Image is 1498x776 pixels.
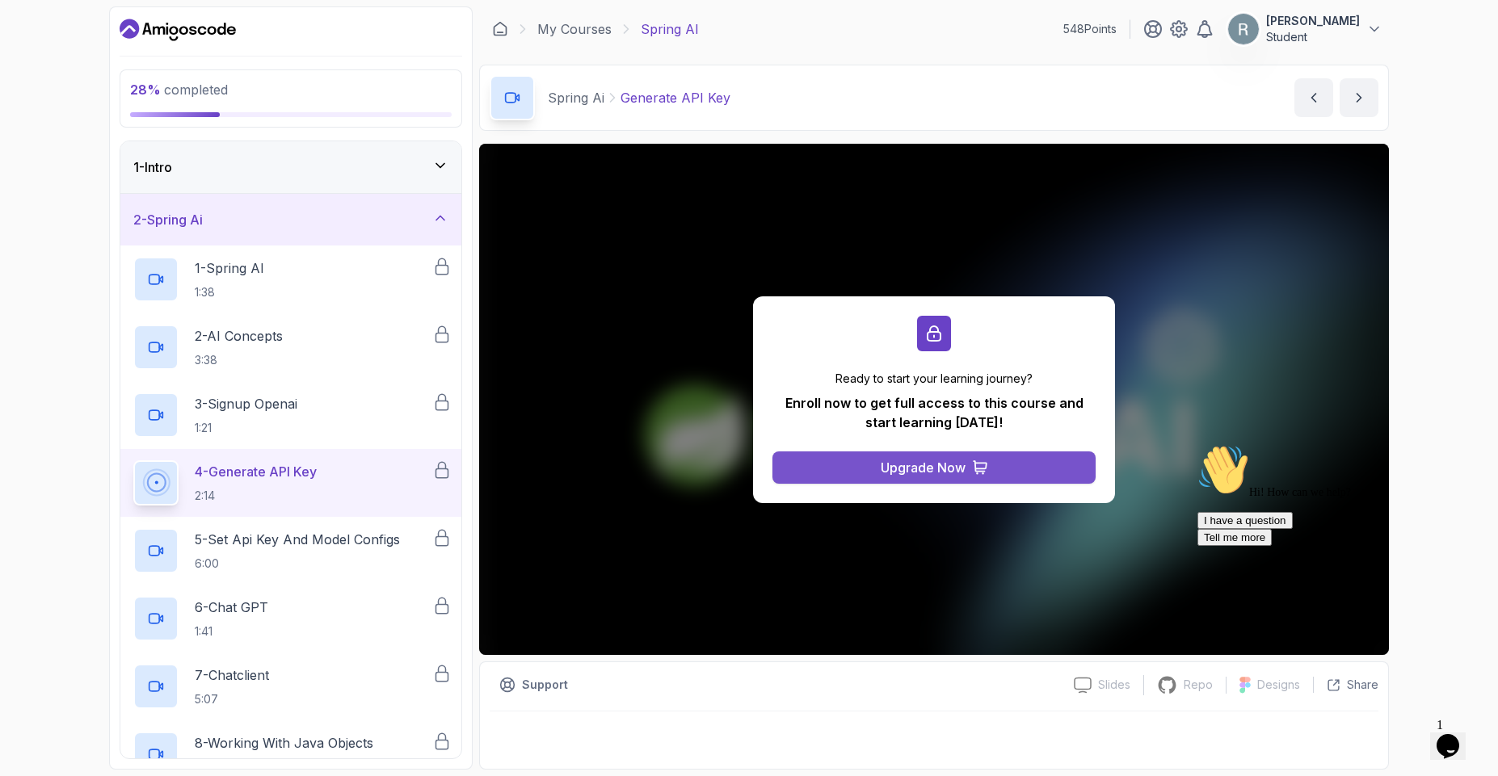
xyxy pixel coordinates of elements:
button: 3-Signup Openai1:21 [133,392,448,438]
p: 3 - Signup Openai [195,394,297,413]
p: Generate API Key [621,88,730,107]
button: 2-AI Concepts3:38 [133,325,448,370]
p: 5:07 [195,691,269,707]
p: Slides [1098,677,1130,693]
button: 2-Spring Ai [120,194,461,245]
span: 28 % [130,82,161,98]
button: I have a question [6,74,102,91]
p: 6:00 [195,556,400,572]
button: Tell me more [6,91,81,108]
p: Spring AI [641,19,699,39]
button: 1-Spring AI1:38 [133,257,448,302]
button: 4-Generate API Key2:14 [133,460,448,505]
a: Dashboard [492,21,508,37]
button: 5-Set Api Key And Model Configs6:00 [133,528,448,573]
p: Repo [1184,677,1213,693]
iframe: chat widget [1430,711,1482,760]
p: [PERSON_NAME] [1266,13,1360,29]
p: 1:41 [195,623,268,640]
div: 👋Hi! How can we help?I have a questionTell me more [6,6,297,108]
button: user profile image[PERSON_NAME]Student [1227,13,1382,45]
span: Hi! How can we help? [6,48,160,61]
p: 1:21 [195,420,297,436]
button: previous content [1294,78,1333,117]
div: Upgrade Now [881,458,966,477]
button: 7-Chatclient5:07 [133,664,448,709]
p: 7 - Chatclient [195,665,269,685]
p: 8 - Working With Java Objects [195,733,373,753]
p: Enroll now to get full access to this course and start learning [DATE]! [772,393,1096,432]
p: 1:38 [195,284,264,300]
button: 6-Chat GPT1:41 [133,596,448,641]
p: 2 - AI Concepts [195,326,283,346]
p: 4 - Generate API Key [195,462,317,481]
p: 5 - Set Api Key And Model Configs [195,530,400,549]
p: 6 - Chat GPT [195,598,268,617]
p: Spring Ai [548,88,604,107]
p: 2:14 [195,488,317,504]
p: 3:38 [195,352,283,368]
a: My Courses [537,19,612,39]
button: 1-Intro [120,141,461,193]
button: next content [1340,78,1378,117]
p: Support [522,677,568,693]
button: Upgrade Now [772,451,1096,484]
h3: 1 - Intro [133,157,172,177]
a: Dashboard [120,17,236,43]
button: Support button [490,672,578,698]
p: 1 - Spring AI [195,258,264,278]
span: completed [130,82,228,98]
iframe: chat widget [1191,438,1482,703]
p: Ready to start your learning journey? [772,371,1096,387]
p: 548 Points [1063,21,1117,37]
img: :wave: [6,6,58,58]
p: Student [1266,29,1360,45]
img: user profile image [1228,14,1259,44]
h3: 2 - Spring Ai [133,210,203,229]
